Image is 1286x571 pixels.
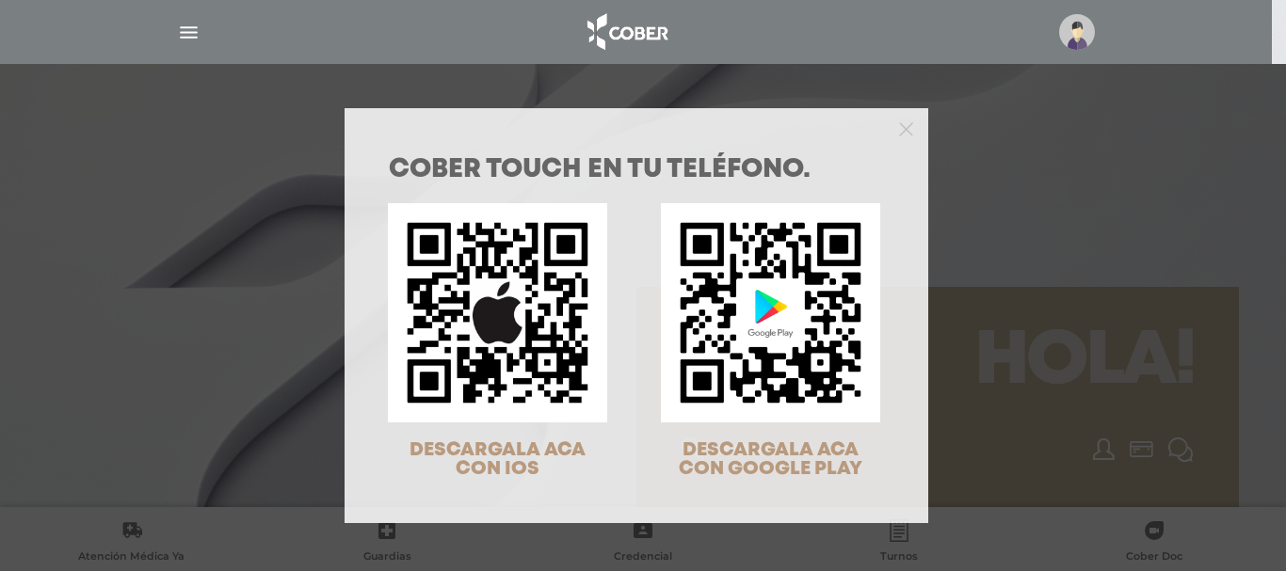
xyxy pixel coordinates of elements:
span: DESCARGALA ACA CON GOOGLE PLAY [679,441,862,478]
img: qr-code [661,203,880,422]
span: DESCARGALA ACA CON IOS [410,441,586,478]
button: Close [899,119,913,136]
img: qr-code [388,203,607,422]
h1: COBER TOUCH en tu teléfono. [389,157,884,183]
